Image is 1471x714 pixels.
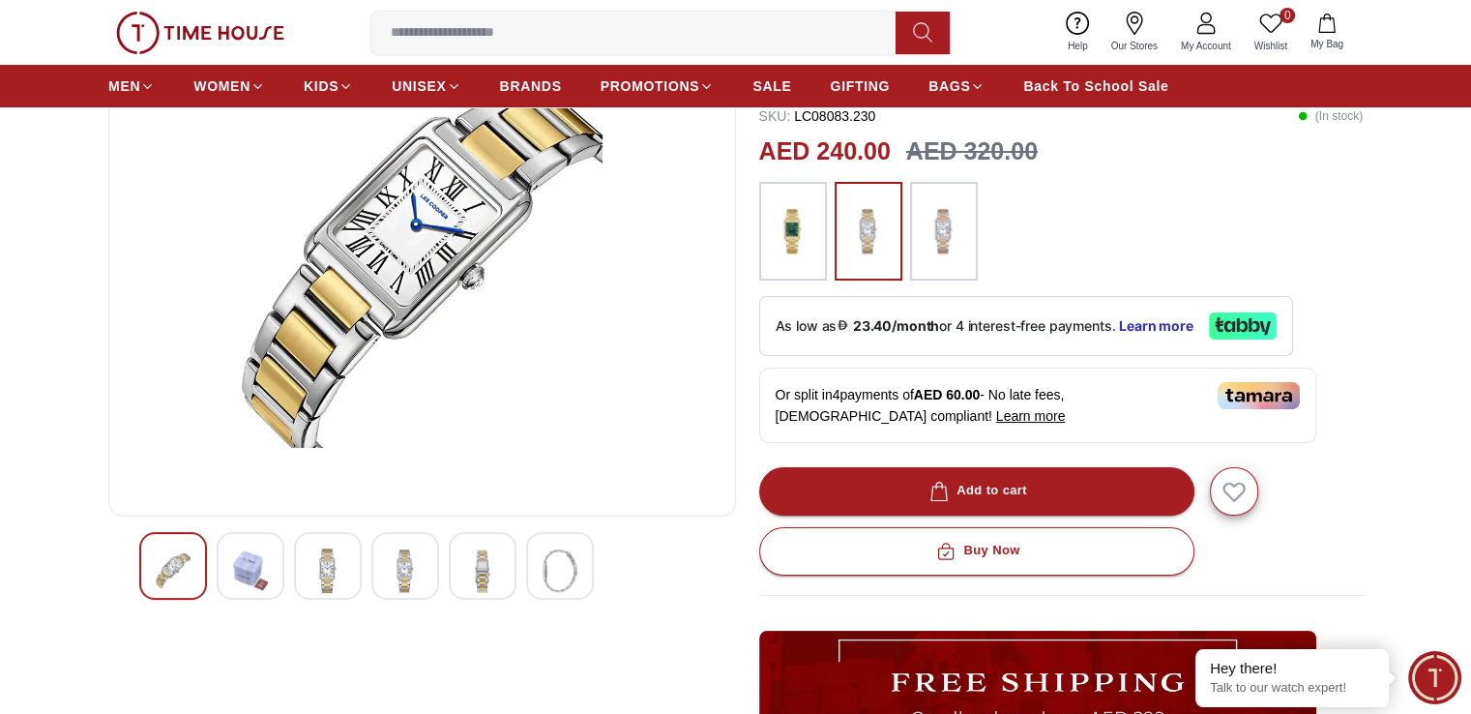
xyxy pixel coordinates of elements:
p: Talk to our watch expert! [1210,680,1374,697]
span: GIFTING [830,76,890,96]
a: Back To School Sale [1023,69,1168,104]
a: Help [1056,8,1100,57]
span: My Account [1173,39,1239,53]
span: My Bag [1303,37,1351,51]
h3: AED 320.00 [906,134,1038,170]
img: LEE COOPER Women Analog Dark Green Dial Watch - LC08083.150 [388,549,423,593]
button: My Bag [1299,10,1355,55]
div: Hey there! [1210,659,1374,678]
div: Or split in 4 payments of - No late fees, [DEMOGRAPHIC_DATA] compliant! [759,368,1316,443]
img: ... [769,192,817,271]
span: SKU : [759,108,791,124]
a: BAGS [928,69,985,104]
span: Help [1060,39,1096,53]
img: LEE COOPER Women Analog Dark Green Dial Watch - LC08083.150 [310,549,345,593]
span: UNISEX [392,76,446,96]
span: Our Stores [1103,39,1165,53]
div: Buy Now [932,540,1019,562]
img: ... [844,192,893,271]
a: WOMEN [193,69,265,104]
p: ( In stock ) [1298,106,1363,126]
span: Learn more [996,408,1066,424]
a: Our Stores [1100,8,1169,57]
span: PROMOTIONS [601,76,700,96]
div: Add to cart [926,480,1027,502]
h2: AED 240.00 [759,134,891,170]
a: UNISEX [392,69,460,104]
span: 0 [1280,8,1295,23]
img: ... [920,192,968,271]
img: ... [116,12,284,54]
span: Wishlist [1247,39,1295,53]
span: AED 60.00 [914,387,980,402]
img: LEE COOPER Women Analog Dark Green Dial Watch - LC08083.150 [156,549,191,593]
div: Chat Widget [1408,651,1461,704]
span: BAGS [928,76,970,96]
img: Tamara [1218,382,1300,409]
span: WOMEN [193,76,250,96]
a: GIFTING [830,69,890,104]
a: BRANDS [500,69,562,104]
span: SALE [752,76,791,96]
img: LEE COOPER Women Analog Dark Green Dial Watch - LC08083.150 [233,549,268,593]
button: Buy Now [759,527,1194,576]
span: MEN [108,76,140,96]
span: KIDS [304,76,338,96]
a: SALE [752,69,791,104]
img: LEE COOPER Women Analog Dark Green Dial Watch - LC08083.150 [125,36,720,500]
span: BRANDS [500,76,562,96]
img: LEE COOPER Women Analog Dark Green Dial Watch - LC08083.150 [465,549,500,593]
a: 0Wishlist [1243,8,1299,57]
span: Back To School Sale [1023,76,1168,96]
a: MEN [108,69,155,104]
p: LC08083.230 [759,106,876,126]
img: LEE COOPER Women Analog Dark Green Dial Watch - LC08083.150 [543,549,577,593]
button: Add to cart [759,467,1194,516]
a: PROMOTIONS [601,69,715,104]
a: KIDS [304,69,353,104]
